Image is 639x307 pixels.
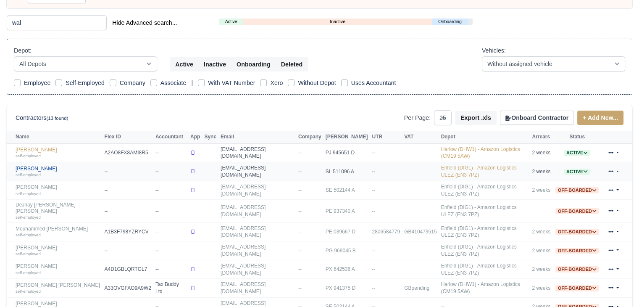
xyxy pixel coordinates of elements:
td: [EMAIL_ADDRESS][DOMAIN_NAME] [218,222,296,241]
span: | [191,79,193,86]
small: (13 found) [47,116,68,121]
th: Arrears [530,131,552,143]
span: -- [298,187,302,193]
label: With VAT Number [208,78,255,88]
label: Per Page: [404,113,431,123]
small: self-employed [16,191,41,196]
td: -- [103,241,153,260]
a: [PERSON_NAME] self-employed [16,263,100,275]
a: Active [564,169,590,175]
td: -- [153,200,188,222]
td: -- [103,200,153,222]
td: PX 642536 A [323,260,370,279]
label: Self-Employed [66,78,105,88]
label: Xero [270,78,283,88]
a: Off-boarded [555,187,598,193]
a: [PERSON_NAME] self-employed [16,245,100,257]
th: Email [218,131,296,143]
td: A1B3F798YZRYCV [103,222,153,241]
small: self-employed [16,289,41,294]
button: Export .xls [455,111,497,125]
td: PJ 945651 D [323,143,370,162]
a: [PERSON_NAME] [PERSON_NAME] self-employed [16,282,100,294]
span: Active [564,150,590,156]
button: Onboarding [231,57,276,71]
button: Onboard Contractor [500,111,574,125]
span: -- [298,208,302,214]
td: -- [153,181,188,200]
label: Without Depot [298,78,336,88]
td: [EMAIL_ADDRESS][DOMAIN_NAME] [218,241,296,260]
td: -- [370,181,402,200]
a: Active [219,18,243,25]
td: A33OVGFAO9A9W2 [103,279,153,298]
a: Onboarding [432,18,468,25]
a: [PERSON_NAME] self-employed [16,184,100,196]
a: Inactive [243,18,432,25]
th: App [188,131,202,143]
td: -- [370,162,402,181]
th: Accountant [153,131,188,143]
td: A4D1GBLQRTGL7 [103,260,153,279]
td: 2 weeks [530,181,552,200]
small: self-employed [16,233,41,237]
label: Company [120,78,145,88]
td: [EMAIL_ADDRESS][DOMAIN_NAME] [218,260,296,279]
a: Enfield (DIG1) - Amazon Logistics ULEZ (EN3 7PZ) [441,244,517,257]
td: 2806584779 [370,222,402,241]
a: Active [564,150,590,156]
td: PE 937340 A [323,200,370,222]
a: + Add New... [577,111,623,125]
a: Harlow (DHW1) - Amazon Logistics (CM19 5AW) [441,281,520,294]
label: Associate [160,78,187,88]
span: -- [298,248,302,254]
div: + Add New... [574,111,623,125]
button: Active [170,57,199,71]
td: PE 039667 D [323,222,370,241]
a: Enfield (DIG1) - Amazon Logistics ULEZ (EN3 7PZ) [441,204,517,217]
td: Tax Buddy Ltd [153,279,188,298]
a: Enfield (DIG1) - Amazon Logistics ULEZ (EN3 7PZ) [441,184,517,197]
td: [EMAIL_ADDRESS][DOMAIN_NAME] [218,181,296,200]
td: [EMAIL_ADDRESS][DOMAIN_NAME] [218,143,296,162]
a: Enfield (DIG1) - Amazon Logistics ULEZ (EN3 7PZ) [441,225,517,238]
label: Employee [24,78,50,88]
td: A2AO8FX8AMI8R5 [103,143,153,162]
a: Enfield (DIG1) - Amazon Logistics ULEZ (EN3 7PZ) [441,165,517,178]
span: -- [298,150,302,156]
td: -- [153,260,188,279]
a: Harlow (DHW1) - Amazon Logistics (CM19 5AW) [441,146,520,159]
td: PG 969045 B [323,241,370,260]
td: -- [370,279,402,298]
small: self-employed [16,172,41,177]
td: [EMAIL_ADDRESS][DOMAIN_NAME] [218,162,296,181]
td: -- [153,143,188,162]
td: -- [153,222,188,241]
a: Enfield (DIG1) - Amazon Logistics ULEZ (EN3 7PZ) [441,263,517,276]
span: -- [298,285,302,291]
th: Flex ID [103,131,153,143]
h6: Contractors [16,114,68,122]
td: -- [153,162,188,181]
small: self-employed [16,215,41,220]
td: SE 502144 A [323,181,370,200]
th: Name [7,131,103,143]
th: Status [552,131,602,143]
th: UTR [370,131,402,143]
td: 2 weeks [530,162,552,181]
td: GB410479515 [402,222,439,241]
span: -- [298,266,302,272]
td: -- [370,260,402,279]
label: Uses Accountant [351,78,396,88]
td: -- [103,162,153,181]
a: Off-boarded [555,208,598,214]
button: Deleted [276,57,308,71]
label: Depot: [14,46,32,56]
td: -- [103,181,153,200]
th: VAT [402,131,439,143]
small: self-employed [16,153,41,158]
a: [PERSON_NAME] self-employed [16,147,100,159]
a: Mouhammed [PERSON_NAME] self-employed [16,226,100,238]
